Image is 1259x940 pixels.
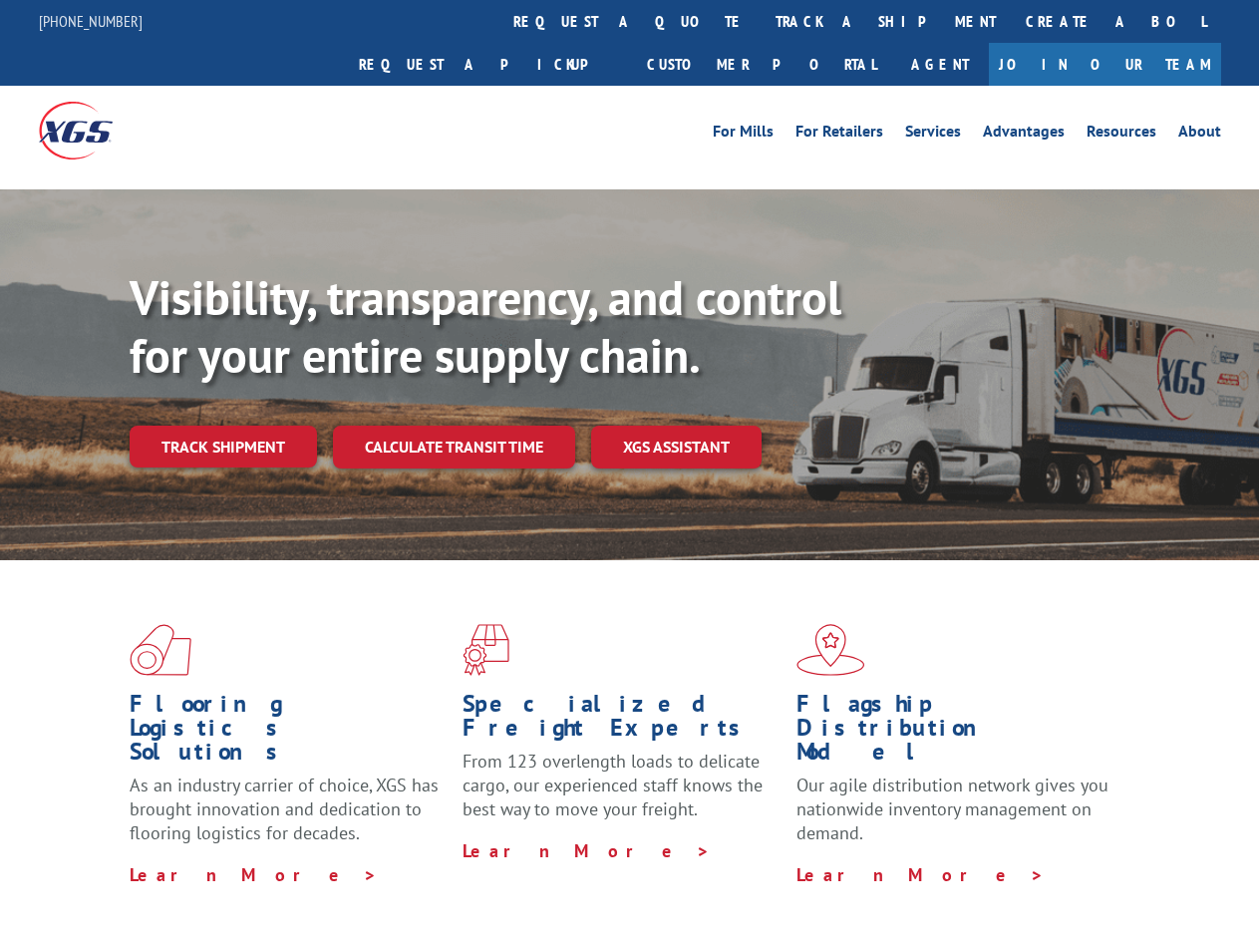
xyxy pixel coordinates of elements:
[130,863,378,886] a: Learn More >
[796,692,1114,774] h1: Flagship Distribution Model
[796,774,1108,844] span: Our agile distribution network gives you nationwide inventory management on demand.
[905,124,961,146] a: Services
[39,11,143,31] a: [PHONE_NUMBER]
[463,750,781,838] p: From 123 overlength loads to delicate cargo, our experienced staff knows the best way to move you...
[983,124,1065,146] a: Advantages
[1178,124,1221,146] a: About
[891,43,989,86] a: Agent
[463,624,509,676] img: xgs-icon-focused-on-flooring-red
[591,426,762,469] a: XGS ASSISTANT
[130,624,191,676] img: xgs-icon-total-supply-chain-intelligence-red
[989,43,1221,86] a: Join Our Team
[713,124,774,146] a: For Mills
[463,839,711,862] a: Learn More >
[1087,124,1156,146] a: Resources
[796,863,1045,886] a: Learn More >
[632,43,891,86] a: Customer Portal
[795,124,883,146] a: For Retailers
[796,624,865,676] img: xgs-icon-flagship-distribution-model-red
[130,774,439,844] span: As an industry carrier of choice, XGS has brought innovation and dedication to flooring logistics...
[130,266,841,386] b: Visibility, transparency, and control for your entire supply chain.
[333,426,575,469] a: Calculate transit time
[344,43,632,86] a: Request a pickup
[463,692,781,750] h1: Specialized Freight Experts
[130,692,448,774] h1: Flooring Logistics Solutions
[130,426,317,468] a: Track shipment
